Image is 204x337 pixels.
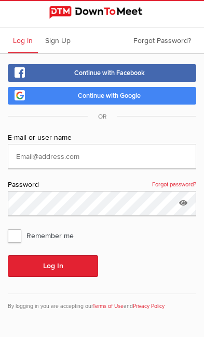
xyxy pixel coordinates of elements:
[8,294,196,311] div: By logging in you are accepting our and
[8,27,38,53] a: Log In
[74,69,145,77] span: Continue with Facebook
[8,255,98,277] button: Log In
[8,179,196,191] div: Password
[45,36,71,45] span: Sign Up
[8,132,196,144] div: E-mail or user name
[40,27,76,53] a: Sign Up
[128,27,196,53] a: Forgot Password?
[8,144,196,169] input: Email@address.com
[92,303,124,310] a: Terms of Use
[88,113,117,121] span: OR
[78,92,141,100] span: Continue with Google
[49,6,155,19] img: DownToMeet
[152,179,196,191] a: Forgot password?
[8,64,196,82] a: Continue with Facebook
[133,303,165,310] a: Privacy Policy
[13,36,33,45] span: Log In
[133,36,191,45] span: Forgot Password?
[8,87,196,105] a: Continue with Google
[8,226,84,245] span: Remember me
